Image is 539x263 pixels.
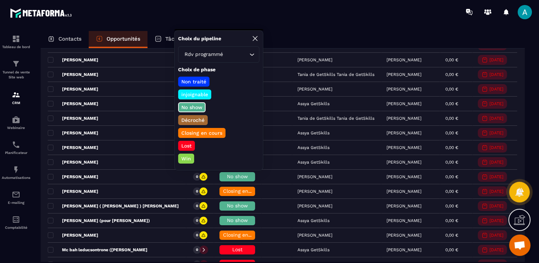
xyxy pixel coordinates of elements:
p: Closing en cours [180,129,223,136]
p: [PERSON_NAME] [48,174,98,180]
a: automationsautomationsWebinaire [2,110,30,135]
p: [PERSON_NAME] [387,72,421,77]
p: 0,00 € [445,130,458,135]
p: [PERSON_NAME] [387,203,421,208]
p: [DATE] [489,160,503,165]
p: [PERSON_NAME] [48,57,98,63]
div: Search for option [178,46,259,63]
p: [PERSON_NAME] [48,232,98,238]
p: [DATE] [489,174,503,179]
input: Search for option [224,51,248,58]
span: Closing en cours [223,232,264,238]
img: automations [12,115,20,124]
p: E-mailing [2,201,30,205]
p: [DATE] [489,101,503,106]
p: [PERSON_NAME] [387,145,421,150]
span: Closing en cours [223,188,264,194]
p: 0 [196,174,198,179]
p: Webinaire [2,126,30,130]
p: [PERSON_NAME] [387,87,421,92]
p: [PERSON_NAME] [387,174,421,179]
p: No show [180,104,203,111]
img: accountant [12,215,20,224]
p: 0 [196,189,198,194]
p: 0,00 € [445,247,458,252]
p: Tunnel de vente Site web [2,70,30,80]
p: [DATE] [489,189,503,194]
p: 0 [196,203,198,208]
p: [PERSON_NAME] [387,116,421,121]
p: [PERSON_NAME] [48,145,98,150]
p: [DATE] [489,145,503,150]
p: [PERSON_NAME] [387,233,421,238]
p: [PERSON_NAME] [48,189,98,194]
p: Automatisations [2,176,30,180]
p: Comptabilité [2,226,30,230]
p: 0 [196,218,198,223]
p: [PERSON_NAME] [387,218,421,223]
p: [PERSON_NAME] [48,115,98,121]
a: accountantaccountantComptabilité [2,210,30,235]
p: [DATE] [489,247,503,252]
p: Non traité [180,78,207,85]
span: No show [227,174,248,179]
p: 0,00 € [445,101,458,106]
a: formationformationTunnel de vente Site web [2,54,30,85]
p: Choix de phase [178,66,259,73]
p: [DATE] [489,203,503,208]
p: 0,00 € [445,145,458,150]
p: [DATE] [489,233,503,238]
p: 0,00 € [445,87,458,92]
p: [PERSON_NAME] [48,86,98,92]
p: Décroché [180,117,206,124]
a: formationformationTableau de bord [2,29,30,54]
img: scheduler [12,140,20,149]
p: [PERSON_NAME] [48,72,98,77]
p: 0,00 € [445,218,458,223]
p: [PERSON_NAME] [48,101,98,107]
a: emailemailE-mailing [2,185,30,210]
a: Contacts [41,31,89,48]
p: [PERSON_NAME] [48,130,98,136]
p: 0,00 € [445,160,458,165]
p: CRM [2,101,30,105]
a: automationsautomationsAutomatisations [2,160,30,185]
p: Tâches [165,36,183,42]
span: Lost [232,247,242,252]
p: Contacts [58,36,82,42]
a: Tâches [147,31,191,48]
p: [PERSON_NAME] [387,130,421,135]
p: [DATE] [489,72,503,77]
p: 0,00 € [445,57,458,62]
p: [PERSON_NAME] [48,159,98,165]
p: [DATE] [489,87,503,92]
p: Lost [180,142,193,149]
img: automations [12,165,20,174]
p: Win [180,155,192,162]
img: formation [12,35,20,43]
p: 0,00 € [445,72,458,77]
p: Choix du pipeline [178,35,221,42]
p: [PERSON_NAME] [387,160,421,165]
p: 0,00 € [445,174,458,179]
p: injoignable [180,91,209,98]
p: [DATE] [489,116,503,121]
p: Opportunités [107,36,140,42]
a: schedulerschedulerPlanificateur [2,135,30,160]
p: [PERSON_NAME] [387,247,421,252]
img: formation [12,91,20,99]
img: email [12,190,20,199]
span: Rdv programmé [183,51,224,58]
span: No show [227,203,248,208]
p: 0,00 € [445,203,458,208]
span: No show [227,217,248,223]
p: [PERSON_NAME] [387,57,421,62]
p: 0,00 € [445,116,458,121]
p: [DATE] [489,57,503,62]
p: [PERSON_NAME] (pour [PERSON_NAME]) [48,218,150,223]
p: Planificateur [2,151,30,155]
p: 0,00 € [445,233,458,238]
p: [PERSON_NAME] ( [PERSON_NAME] ) [PERSON_NAME] [48,203,179,209]
p: 0,00 € [445,189,458,194]
p: Tableau de bord [2,45,30,49]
